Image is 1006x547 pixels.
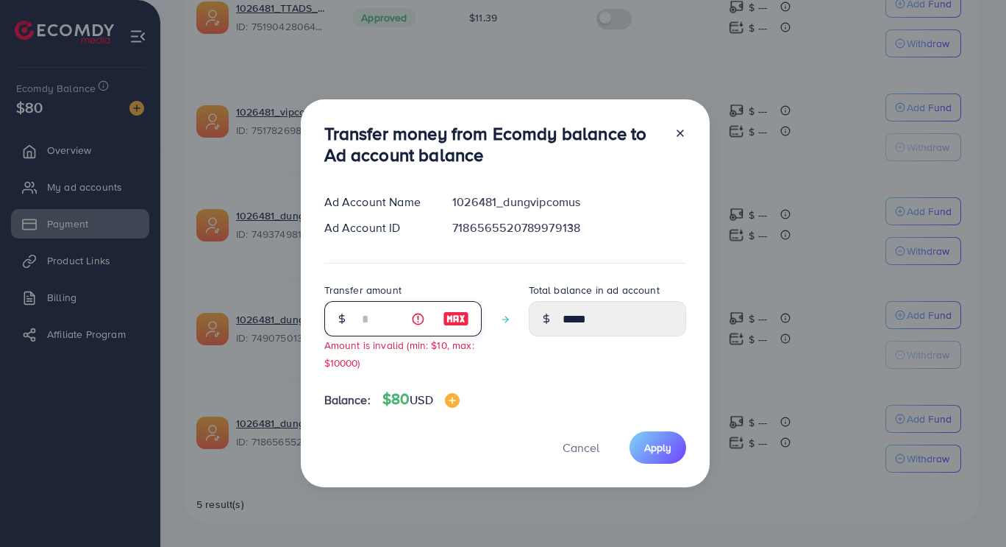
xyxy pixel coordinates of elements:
[563,440,599,456] span: Cancel
[324,338,474,369] small: Amount is invalid (min: $10, max: $10000)
[382,390,460,409] h4: $80
[324,392,371,409] span: Balance:
[629,431,686,463] button: Apply
[544,431,618,463] button: Cancel
[445,393,460,408] img: image
[324,123,663,166] h3: Transfer money from Ecomdy balance to Ad account balance
[440,194,697,211] div: 1026481_dungvipcomus
[644,440,671,455] span: Apply
[943,481,995,536] iframe: Chat
[410,392,432,408] span: USD
[440,219,697,236] div: 7186565520789979138
[313,194,441,211] div: Ad Account Name
[529,283,660,297] label: Total balance in ad account
[324,283,402,297] label: Transfer amount
[443,310,469,328] img: image
[313,219,441,236] div: Ad Account ID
